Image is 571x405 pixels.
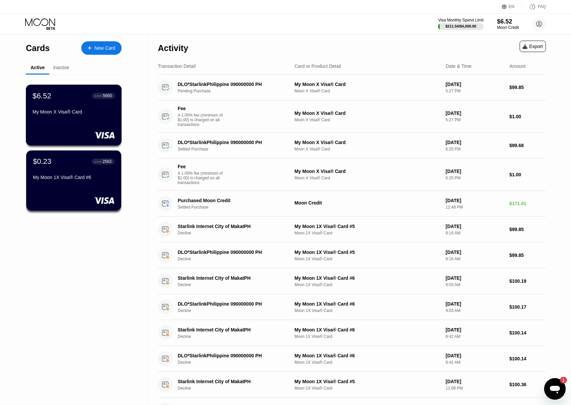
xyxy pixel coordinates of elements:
[509,227,546,232] div: $99.85
[295,169,440,174] div: My Moon X Visa® Card
[509,253,546,258] div: $99.85
[178,171,228,185] div: A 1.00% fee (minimum of $1.00) is charged on all transactions
[178,250,288,255] div: DLO*StarlinkPhilippine 090000000 PH
[446,205,504,210] div: 12:48 PM
[446,301,504,307] div: [DATE]
[178,334,296,339] div: Decline
[446,140,504,145] div: [DATE]
[178,360,296,365] div: Decline
[446,169,504,174] div: [DATE]
[554,377,567,384] iframe: Number of unread messages
[446,327,504,332] div: [DATE]
[446,82,504,87] div: [DATE]
[158,294,546,320] div: DLO*StarlinkPhilippine 090000000 PHDeclineMy Moon 1X Visa® Card #6Moon 1X Visa® Card[DATE]9:03 AM...
[178,140,288,145] div: DLO*StarlinkPhilippine 090000000 PH
[295,63,341,69] div: Card or Product Detail
[295,140,440,145] div: My Moon X Visa® Card
[158,159,546,191] div: FeeA 1.00% fee (minimum of $1.00) is charged on all transactionsMy Moon X Visa® CardMoon X Visa® ...
[497,25,519,30] div: Moon Credit
[178,205,296,210] div: Settled Purchase
[446,89,504,93] div: 5:27 PM
[26,43,50,53] div: Cards
[178,308,296,313] div: Decline
[178,386,296,391] div: Decline
[158,217,546,242] div: Starlink Internet City of MakatPHDeclineMy Moon 1X Visa® Card #5Moon 1X Visa® Card[DATE]8:16 AM$9...
[446,308,504,313] div: 9:03 AM
[509,201,546,206] div: $171.01
[446,360,504,365] div: 8:42 AM
[295,334,440,339] div: Moon 1X Visa® Card
[295,353,440,358] div: My Moon 1X Visa® Card #6
[158,268,546,294] div: Starlink Internet City of MakatPHDeclineMy Moon 1X Visa® Card #6Moon 1X Visa® Card[DATE]9:03 AM$1...
[446,110,504,116] div: [DATE]
[178,82,288,87] div: DLO*StarlinkPhilippine 090000000 PH
[509,85,546,90] div: $99.85
[53,65,69,70] div: Inactive
[509,304,546,310] div: $100.17
[94,45,115,51] div: New Card
[538,4,546,9] div: FAQ
[509,114,546,119] div: $1.00
[295,147,440,151] div: Moon X Visa® Card
[295,360,440,365] div: Moon 1X Visa® Card
[295,200,440,206] div: Moon Credit
[509,172,546,177] div: $1.00
[520,41,546,52] div: Export
[178,164,225,169] div: Fee
[178,282,296,287] div: Decline
[31,65,45,70] div: Active
[103,93,112,98] div: 5665
[446,353,504,358] div: [DATE]
[497,18,519,30] div: $6.52Moon Credit
[33,109,115,115] div: My Moon X Visa® Card
[295,224,440,229] div: My Moon 1X Visa® Card #5
[509,143,546,148] div: $99.68
[295,82,440,87] div: My Moon X Visa® Card
[178,327,288,332] div: Starlink Internet City of MakatPH
[158,242,546,268] div: DLO*StarlinkPhilippine 090000000 PHDeclineMy Moon 1X Visa® Card #5Moon 1X Visa® Card[DATE]8:16 AM...
[102,159,112,164] div: 2563
[295,275,440,281] div: My Moon 1X Visa® Card #6
[178,353,288,358] div: DLO*StarlinkPhilippine 090000000 PH
[446,118,504,122] div: 5:27 PM
[178,147,296,151] div: Settled Purchase
[446,379,504,384] div: [DATE]
[95,95,102,97] div: ● ● ● ●
[26,150,121,211] div: $0.23● ● ● ●2563My Moon 1X Visa® Card #6
[446,231,504,235] div: 8:16 AM
[33,175,115,180] div: My Moon 1X Visa® Card #6
[446,334,504,339] div: 8:42 AM
[295,379,440,384] div: My Moon 1X Visa® Card #5
[295,110,440,116] div: My Moon X Visa® Card
[178,257,296,261] div: Decline
[509,356,546,361] div: $100.14
[509,63,525,69] div: Amount
[295,89,440,93] div: Moon X Visa® Card
[158,100,546,133] div: FeeA 1.00% fee (minimum of $1.00) is charged on all transactionsMy Moon X Visa® CardMoon X Visa® ...
[158,346,546,372] div: DLO*StarlinkPhilippine 090000000 PHDeclineMy Moon 1X Visa® Card #6Moon 1X Visa® Card[DATE]8:42 AM...
[295,386,440,391] div: Moon 1X Visa® Card
[509,278,546,284] div: $100.19
[446,275,504,281] div: [DATE]
[158,75,546,100] div: DLO*StarlinkPhilippine 090000000 PHPending PurchaseMy Moon X Visa® CardMoon X Visa® Card[DATE]5:2...
[95,161,101,163] div: ● ● ● ●
[158,63,195,69] div: Transaction Detail
[446,257,504,261] div: 8:16 AM
[178,113,228,127] div: A 1.00% fee (minimum of $1.00) is charged on all transactions
[295,118,440,122] div: Moon X Visa® Card
[446,250,504,255] div: [DATE]
[158,320,546,346] div: Starlink Internet City of MakatPHDeclineMy Moon 1X Visa® Card #6Moon 1X Visa® Card[DATE]8:42 AM$1...
[33,91,51,100] div: $6.52
[178,106,225,111] div: Fee
[446,386,504,391] div: 11:08 PM
[446,63,472,69] div: Date & Time
[178,231,296,235] div: Decline
[295,301,440,307] div: My Moon 1X Visa® Card #6
[178,224,288,229] div: Starlink Internet City of MakatPH
[295,327,440,332] div: My Moon 1X Visa® Card #6
[81,41,122,55] div: New Card
[446,282,504,287] div: 9:03 AM
[295,231,440,235] div: Moon 1X Visa® Card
